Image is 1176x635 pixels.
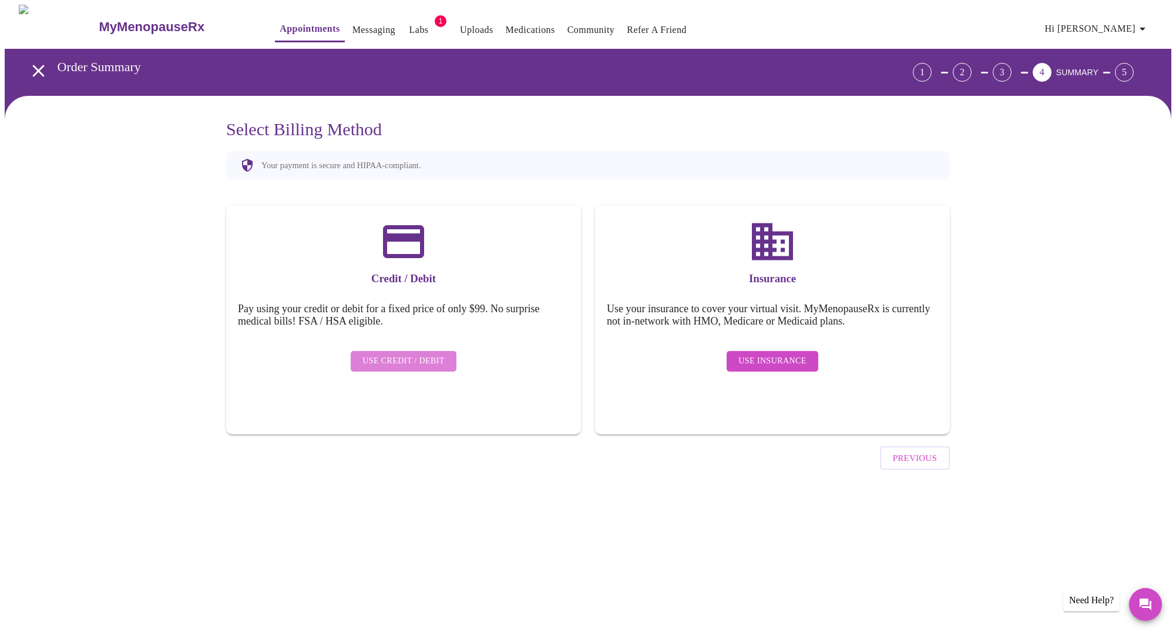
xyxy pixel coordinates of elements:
a: Labs [409,22,429,38]
a: Medications [506,22,555,38]
p: Your payment is secure and HIPAA-compliant. [261,161,421,171]
h3: MyMenopauseRx [99,19,205,35]
img: MyMenopauseRx Logo [19,5,98,49]
a: Refer a Friend [627,22,687,38]
button: Uploads [455,18,498,42]
a: MyMenopauseRx [98,6,251,48]
button: Refer a Friend [622,18,691,42]
button: Community [563,18,620,42]
span: Use Insurance [738,354,806,369]
button: Messaging [348,18,400,42]
span: Hi [PERSON_NAME] [1045,21,1150,37]
button: Hi [PERSON_NAME] [1040,17,1154,41]
h5: Use your insurance to cover your virtual visit. MyMenopauseRx is currently not in-network with HM... [607,303,938,327]
span: 1 [435,15,446,27]
div: Need Help? [1063,589,1120,611]
div: 2 [953,63,972,82]
button: open drawer [21,54,56,88]
span: Previous [893,450,937,466]
button: Use Credit / Debit [351,351,456,372]
span: Use Credit / Debit [362,354,445,369]
div: 4 [1033,63,1051,82]
div: 3 [993,63,1012,82]
button: Medications [501,18,560,42]
a: Messaging [352,22,395,38]
button: Messages [1129,588,1162,621]
button: Labs [400,18,438,42]
h3: Order Summary [58,59,848,75]
h5: Pay using your credit or debit for a fixed price of only $99. No surprise medical bills! FSA / HS... [238,303,569,327]
h3: Insurance [607,272,938,285]
a: Uploads [460,22,493,38]
button: Use Insurance [727,351,818,372]
h3: Select Billing Method [226,119,950,139]
span: SUMMARY [1056,68,1098,77]
div: 1 [913,63,932,82]
button: Appointments [275,17,344,42]
a: Appointments [280,21,340,37]
button: Previous [880,446,950,470]
h3: Credit / Debit [238,272,569,285]
div: 5 [1115,63,1134,82]
a: Community [567,22,615,38]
